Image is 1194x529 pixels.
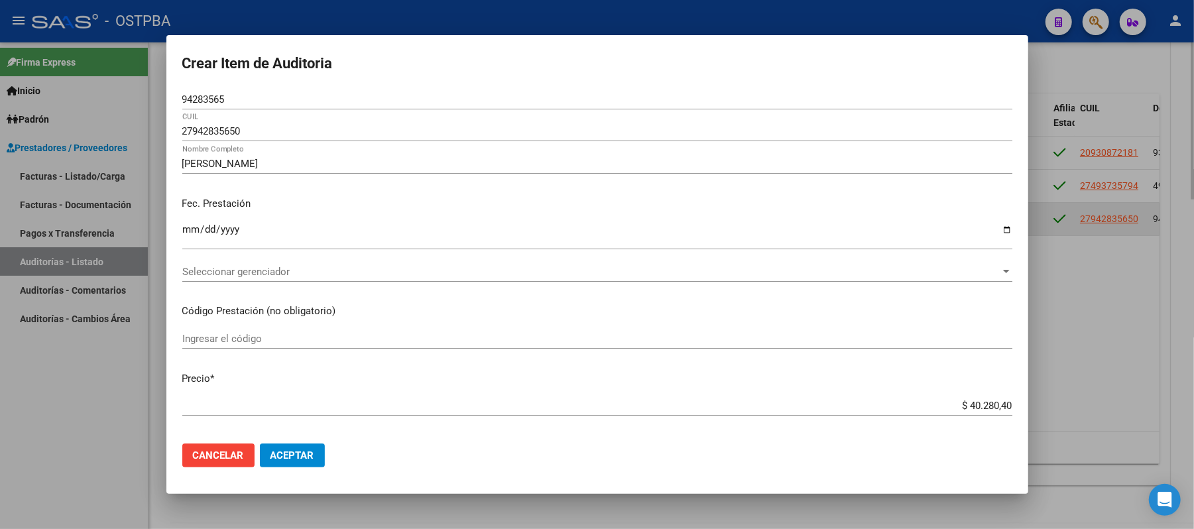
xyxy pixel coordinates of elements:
[182,196,1012,211] p: Fec. Prestación
[182,51,1012,76] h2: Crear Item de Auditoria
[182,266,1000,278] span: Seleccionar gerenciador
[182,371,1012,386] p: Precio
[193,449,244,461] span: Cancelar
[182,304,1012,319] p: Código Prestación (no obligatorio)
[260,443,325,467] button: Aceptar
[182,443,255,467] button: Cancelar
[1149,484,1181,516] div: Open Intercom Messenger
[270,449,314,461] span: Aceptar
